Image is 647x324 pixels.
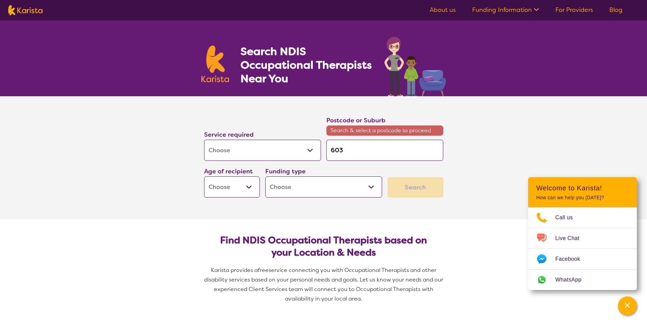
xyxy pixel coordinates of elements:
[609,6,623,14] a: Blog
[210,234,438,259] h2: Find NDIS Occupational Therapists based on your Location & Needs
[240,45,373,85] h1: Search NDIS Occupational Therapists Near You
[201,46,229,82] img: Karista logo
[204,267,445,302] span: service connecting you with Occupational Therapists and other disability services based on your p...
[326,140,443,161] input: Type
[528,270,637,290] a: Web link opens in a new tab.
[555,254,588,264] span: Facebook
[204,167,253,175] label: Age of recipient
[384,37,446,96] img: occupational-therapy
[536,195,629,201] p: How can we help you [DATE]?
[8,5,42,15] img: Karista logo
[258,267,269,274] span: free
[528,207,637,290] ul: Choose channel
[555,6,593,14] a: For Providers
[536,184,629,192] h2: Welcome to Karista!
[555,275,590,285] span: WhatsApp
[472,6,539,14] a: Funding Information
[555,212,581,223] span: Call us
[265,167,306,175] label: Funding type
[326,125,443,136] span: Search & select a postcode to proceed
[555,233,588,243] span: Live Chat
[211,267,258,274] span: Karista provides a
[326,116,385,124] label: Postcode or Suburb
[430,6,456,14] a: About us
[528,177,637,290] div: Channel Menu
[204,131,254,139] label: Service required
[618,296,637,316] button: Channel Menu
